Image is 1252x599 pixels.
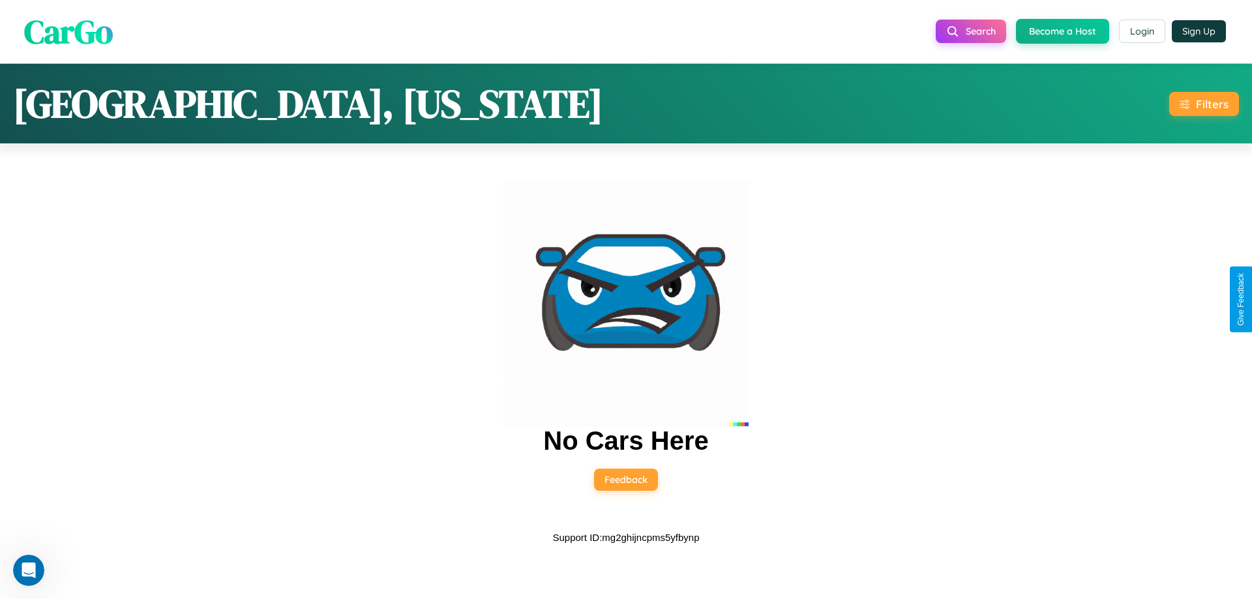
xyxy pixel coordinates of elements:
span: CarGo [24,8,113,53]
button: Filters [1169,92,1239,116]
button: Search [936,20,1006,43]
div: Filters [1196,97,1229,111]
button: Become a Host [1016,19,1109,44]
button: Sign Up [1172,20,1226,42]
h1: [GEOGRAPHIC_DATA], [US_STATE] [13,77,603,130]
h2: No Cars Here [543,426,708,456]
span: Search [966,25,996,37]
p: Support ID: mg2ghijncpms5yfbynp [552,529,699,546]
img: car [503,181,749,426]
button: Feedback [594,469,658,491]
div: Give Feedback [1236,273,1245,326]
iframe: Intercom live chat [13,555,44,586]
button: Login [1119,20,1165,43]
